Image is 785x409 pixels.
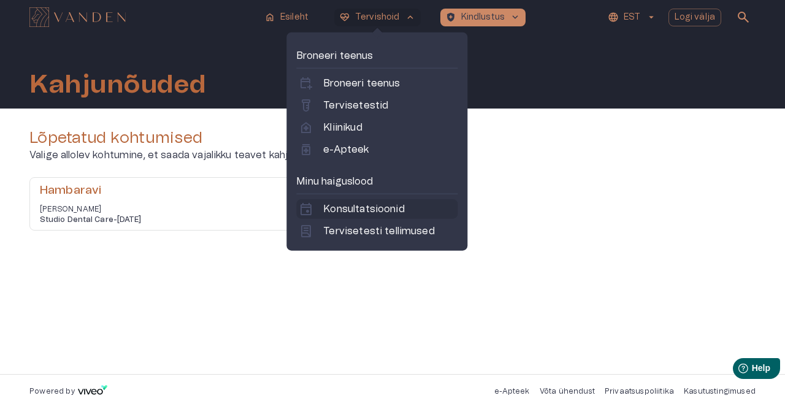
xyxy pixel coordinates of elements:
[605,388,674,395] a: Privaatsuspoliitika
[323,224,434,239] p: Tervisetesti tellimused
[494,388,529,395] a: e-Apteek
[461,11,505,24] p: Kindlustus
[624,11,640,24] p: EST
[299,76,313,91] span: calendar_add_on
[29,71,206,99] h1: Kahjunõuded
[339,12,350,23] span: ecg_heart
[40,183,142,199] h6: Hambaravi
[29,128,756,148] h4: Lõpetatud kohtumised
[299,98,313,113] span: labs
[606,9,658,26] button: EST
[323,142,369,157] p: e-Apteek
[29,9,255,26] a: Navigate to homepage
[736,10,751,25] span: search
[445,12,456,23] span: health_and_safety
[280,11,308,24] p: Esileht
[40,204,142,215] p: [PERSON_NAME]
[29,148,756,162] p: Valige allolev kohtumine, et saada vajalikku teavet kahjunõude esitamiseks.
[323,120,362,135] p: Kliinikud
[40,215,142,225] h6: Studio Dental Care - [DATE]
[323,76,400,91] p: Broneeri teenus
[299,224,313,239] span: lab_profile
[684,388,756,395] a: Kasutustingimused
[440,9,526,26] button: health_and_safetyKindlustuskeyboard_arrow_down
[299,202,455,216] a: eventKonsultatsioonid
[731,5,756,29] button: open search modal
[689,353,785,388] iframe: Help widget launcher
[299,142,455,157] a: medicatione-Apteek
[29,7,126,27] img: Vanden logo
[296,48,458,63] p: Broneeri teenus
[299,202,313,216] span: event
[323,98,388,113] p: Tervisetestid
[540,386,595,397] p: Võta ühendust
[668,9,722,26] button: Logi välja
[299,76,455,91] a: calendar_add_onBroneeri teenus
[259,9,315,26] button: homeEsileht
[299,120,455,135] a: home_healthKliinikud
[299,98,455,113] a: labsTervisetestid
[299,224,455,239] a: lab_profileTervisetesti tellimused
[299,142,313,157] span: medication
[334,9,421,26] button: ecg_heartTervishoidkeyboard_arrow_up
[299,120,313,135] span: home_health
[264,12,275,23] span: home
[405,12,416,23] span: keyboard_arrow_up
[29,386,75,397] p: Powered by
[355,11,400,24] p: Tervishoid
[323,202,404,216] p: Konsultatsioonid
[510,12,521,23] span: keyboard_arrow_down
[675,11,716,24] p: Logi välja
[296,174,458,189] p: Minu haiguslood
